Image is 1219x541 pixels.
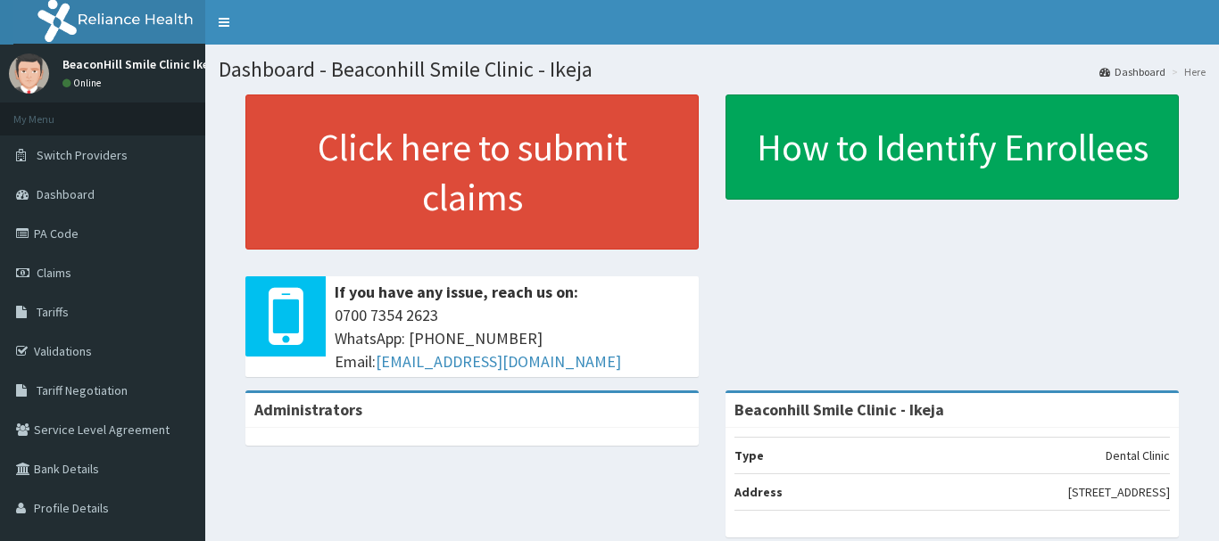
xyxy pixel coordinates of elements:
p: Dental Clinic [1106,447,1170,464]
span: Tariffs [37,304,69,320]
b: Address [734,484,783,500]
strong: Beaconhill Smile Clinic - Ikeja [734,399,944,420]
a: [EMAIL_ADDRESS][DOMAIN_NAME] [376,351,621,372]
a: Click here to submit claims [245,94,699,250]
img: User Image [9,53,49,94]
span: Switch Providers [37,147,128,163]
b: Administrators [254,399,362,420]
a: Dashboard [1099,64,1165,79]
span: Claims [37,265,71,281]
p: BeaconHill Smile Clinic Ikeja Branch [62,58,261,70]
li: Here [1167,64,1206,79]
span: Tariff Negotiation [37,382,128,398]
a: How to Identify Enrollees [726,94,1179,200]
p: [STREET_ADDRESS] [1068,483,1170,501]
b: Type [734,447,764,463]
a: Online [62,77,105,89]
b: If you have any issue, reach us on: [335,282,578,302]
span: 0700 7354 2623 WhatsApp: [PHONE_NUMBER] Email: [335,304,690,373]
span: Dashboard [37,186,95,202]
h1: Dashboard - Beaconhill Smile Clinic - Ikeja [219,58,1206,81]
